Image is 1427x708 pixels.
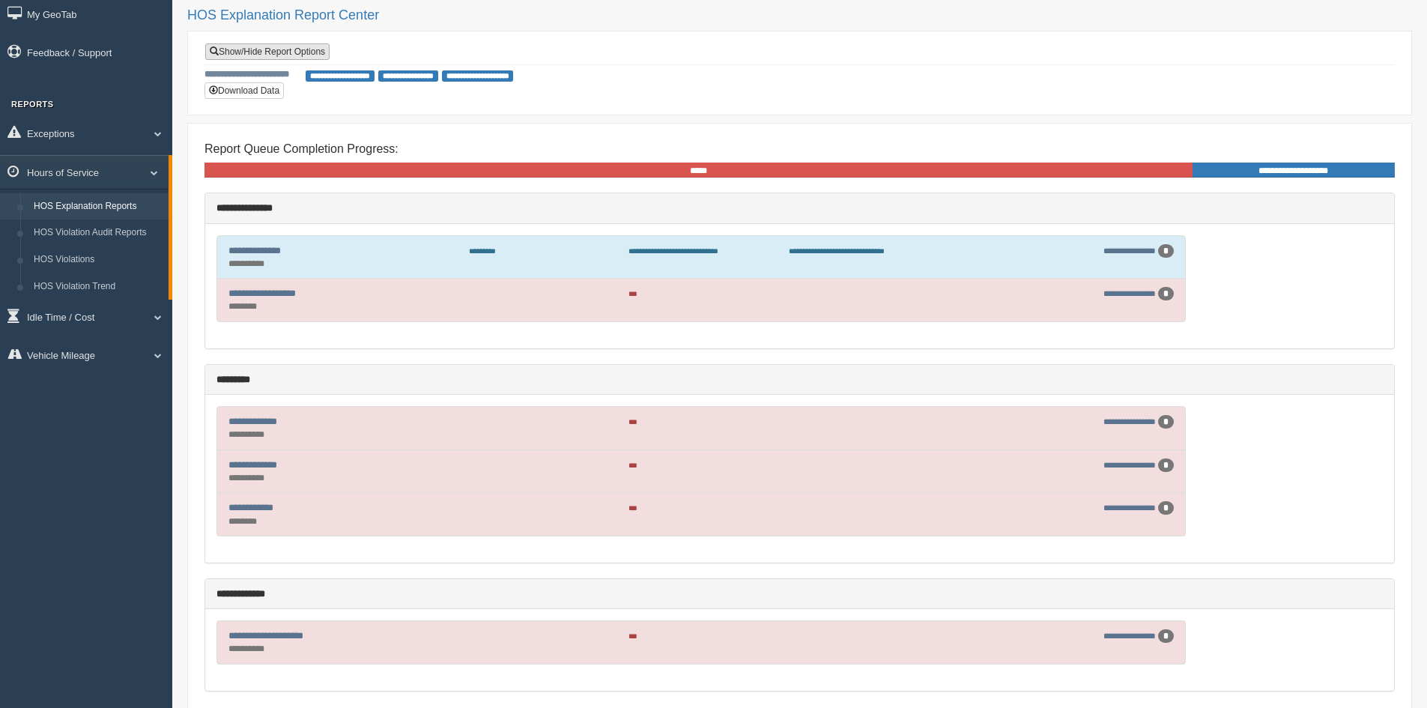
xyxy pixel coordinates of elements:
[27,273,169,300] a: HOS Violation Trend
[27,246,169,273] a: HOS Violations
[27,193,169,220] a: HOS Explanation Reports
[204,142,1395,156] h4: Report Queue Completion Progress:
[187,8,1412,23] h2: HOS Explanation Report Center
[205,43,330,60] a: Show/Hide Report Options
[204,82,284,99] button: Download Data
[27,220,169,246] a: HOS Violation Audit Reports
